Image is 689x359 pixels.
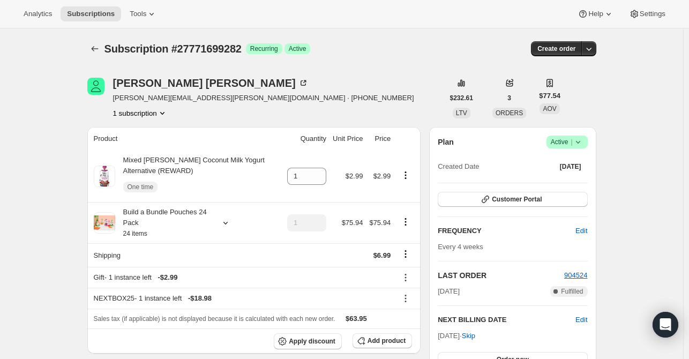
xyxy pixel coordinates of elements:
[94,293,391,304] div: NEXTBOX25 - 1 instance left
[507,94,511,102] span: 3
[123,6,163,21] button: Tools
[94,315,335,323] span: Sales tax (if applicable) is not displayed because it is calculated with each new order.
[496,109,523,117] span: ORDERS
[450,94,473,102] span: $232.61
[438,286,460,297] span: [DATE]
[531,41,582,56] button: Create order
[623,6,672,21] button: Settings
[438,315,575,325] h2: NEXT BILLING DATE
[561,287,583,296] span: Fulfilled
[369,219,391,227] span: $75.94
[571,138,572,146] span: |
[553,159,588,174] button: [DATE]
[438,270,564,281] h2: LAST ORDER
[87,41,102,56] button: Subscriptions
[537,44,575,53] span: Create order
[284,127,329,151] th: Quantity
[492,195,542,204] span: Customer Portal
[551,137,583,147] span: Active
[353,333,412,348] button: Add product
[397,216,414,228] button: Product actions
[87,78,104,95] span: Vincent Lozada
[346,315,367,323] span: $63.95
[130,10,146,18] span: Tools
[94,272,391,283] div: Gift - 1 instance left
[274,333,342,349] button: Apply discount
[368,336,406,345] span: Add product
[87,127,284,151] th: Product
[438,226,575,236] h2: FREQUENCY
[366,127,394,151] th: Price
[543,105,556,113] span: AOV
[104,43,242,55] span: Subscription #27771699282
[397,169,414,181] button: Product actions
[17,6,58,21] button: Analytics
[342,219,363,227] span: $75.94
[444,91,480,106] button: $232.61
[67,10,115,18] span: Subscriptions
[188,293,212,304] span: - $18.98
[564,270,587,281] button: 904524
[250,44,278,53] span: Recurring
[640,10,665,18] span: Settings
[575,226,587,236] span: Edit
[456,109,467,117] span: LTV
[115,155,281,198] div: Mixed [PERSON_NAME] Coconut Milk Yogurt Alternative (REWARD)
[539,91,560,101] span: $77.54
[438,332,475,340] span: [DATE] ·
[462,331,475,341] span: Skip
[438,137,454,147] h2: Plan
[653,312,678,338] div: Open Intercom Messenger
[113,78,309,88] div: [PERSON_NAME] [PERSON_NAME]
[289,337,335,346] span: Apply discount
[501,91,518,106] button: 3
[560,162,581,171] span: [DATE]
[569,222,594,240] button: Edit
[438,192,587,207] button: Customer Portal
[329,127,366,151] th: Unit Price
[61,6,121,21] button: Subscriptions
[564,271,587,279] a: 904524
[94,166,115,187] img: product img
[123,230,147,237] small: 24 items
[373,251,391,259] span: $6.99
[438,243,483,251] span: Every 4 weeks
[588,10,603,18] span: Help
[575,315,587,325] button: Edit
[438,161,479,172] span: Created Date
[455,327,482,345] button: Skip
[346,172,363,180] span: $2.99
[373,172,391,180] span: $2.99
[571,6,620,21] button: Help
[158,272,178,283] span: - $2.99
[24,10,52,18] span: Analytics
[397,248,414,260] button: Shipping actions
[115,207,212,239] div: Build a Bundle Pouches 24 Pack
[289,44,306,53] span: Active
[113,93,414,103] span: [PERSON_NAME][EMAIL_ADDRESS][PERSON_NAME][DOMAIN_NAME] · [PHONE_NUMBER]
[113,108,168,118] button: Product actions
[87,243,284,267] th: Shipping
[128,183,154,191] span: One time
